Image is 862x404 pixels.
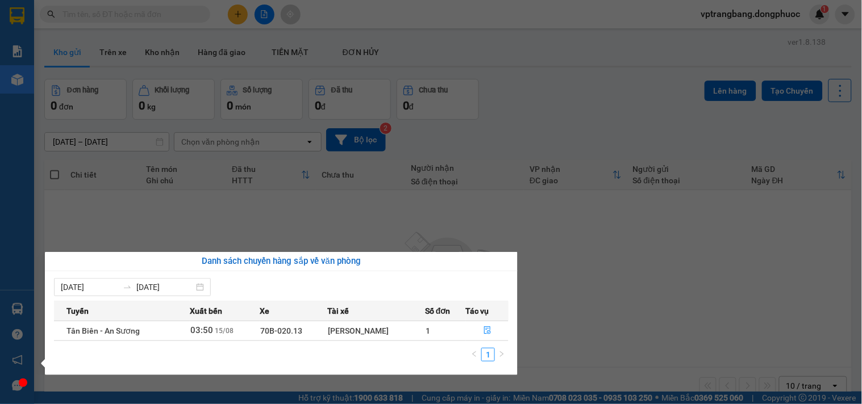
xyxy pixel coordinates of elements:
[215,327,234,335] span: 15/08
[328,305,349,317] span: Tài xế
[426,326,430,335] span: 1
[495,348,509,361] li: Next Page
[425,305,451,317] span: Số đơn
[190,305,222,317] span: Xuất bến
[466,305,489,317] span: Tác vụ
[123,283,132,292] span: to
[482,348,494,361] a: 1
[136,281,194,293] input: Đến ngày
[190,325,213,335] span: 03:50
[484,326,492,335] span: file-done
[471,351,478,357] span: left
[468,348,481,361] li: Previous Page
[328,325,424,337] div: [PERSON_NAME]
[66,305,89,317] span: Tuyến
[54,255,509,268] div: Danh sách chuyến hàng sắp về văn phòng
[123,283,132,292] span: swap-right
[495,348,509,361] button: right
[498,351,505,357] span: right
[468,348,481,361] button: left
[66,326,140,335] span: Tân Biên - An Sương
[260,326,302,335] span: 70B-020.13
[61,281,118,293] input: Từ ngày
[467,322,509,340] button: file-done
[481,348,495,361] li: 1
[260,305,269,317] span: Xe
